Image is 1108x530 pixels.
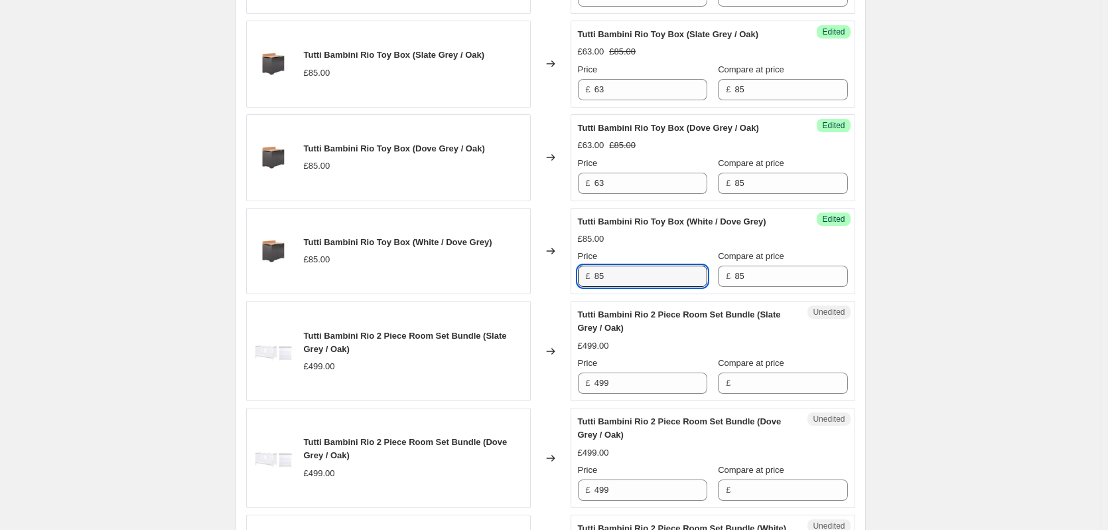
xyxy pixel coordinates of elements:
[586,84,590,94] span: £
[586,485,590,495] span: £
[718,465,784,475] span: Compare at price
[726,178,730,188] span: £
[822,214,845,224] span: Edited
[304,253,330,266] div: £85.00
[726,84,730,94] span: £
[578,309,781,333] span: Tutti Bambini Rio 2 Piece Room Set Bundle (Slate Grey / Oak)
[578,358,598,368] span: Price
[253,331,293,371] img: tutti-bambini-rio-2-piece-room-set-bundle-furniture-030rs11172-1_80x.jpg
[578,45,604,58] div: £63.00
[726,271,730,281] span: £
[578,446,609,460] div: £499.00
[304,66,330,80] div: £85.00
[578,29,759,39] span: Tutti Bambini Rio Toy Box (Slate Grey / Oak)
[304,159,330,173] div: £85.00
[578,64,598,74] span: Price
[304,467,335,480] div: £499.00
[304,360,335,373] div: £499.00
[304,437,508,460] span: Tutti Bambini Rio 2 Piece Room Set Bundle (Dove Grey / Oak)
[609,139,636,152] strike: £85.00
[253,231,293,271] img: tutti-bambini-rio-toy-box-furniture-2117308135-1_80x.jpg
[304,237,492,247] span: Tutti Bambini Rio Toy Box (White / Dove Grey)
[253,44,293,84] img: tutti-bambini-rio-toy-box-furniture-2117308135-1_80x.jpg
[578,251,598,261] span: Price
[578,465,598,475] span: Price
[822,27,845,37] span: Edited
[718,64,784,74] span: Compare at price
[578,139,604,152] div: £63.00
[578,217,766,226] span: Tutti Bambini Rio Toy Box (White / Dove Grey)
[718,158,784,168] span: Compare at price
[718,358,784,368] span: Compare at price
[578,158,598,168] span: Price
[304,143,485,153] span: Tutti Bambini Rio Toy Box (Dove Grey / Oak)
[726,485,730,495] span: £
[586,178,590,188] span: £
[304,331,507,354] span: Tutti Bambini Rio 2 Piece Room Set Bundle (Slate Grey / Oak)
[813,307,845,317] span: Unedited
[813,414,845,424] span: Unedited
[253,137,293,177] img: tutti-bambini-rio-toy-box-furniture-2117308135-1_80x.jpg
[718,251,784,261] span: Compare at price
[578,232,604,246] div: £85.00
[609,45,636,58] strike: £85.00
[586,271,590,281] span: £
[586,378,590,388] span: £
[253,438,293,478] img: tutti-bambini-rio-2-piece-room-set-bundle-furniture-030rs11172-1_80x.jpg
[304,50,485,60] span: Tutti Bambini Rio Toy Box (Slate Grey / Oak)
[578,339,609,353] div: £499.00
[822,120,845,131] span: Edited
[578,123,759,133] span: Tutti Bambini Rio Toy Box (Dove Grey / Oak)
[578,416,782,440] span: Tutti Bambini Rio 2 Piece Room Set Bundle (Dove Grey / Oak)
[726,378,730,388] span: £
